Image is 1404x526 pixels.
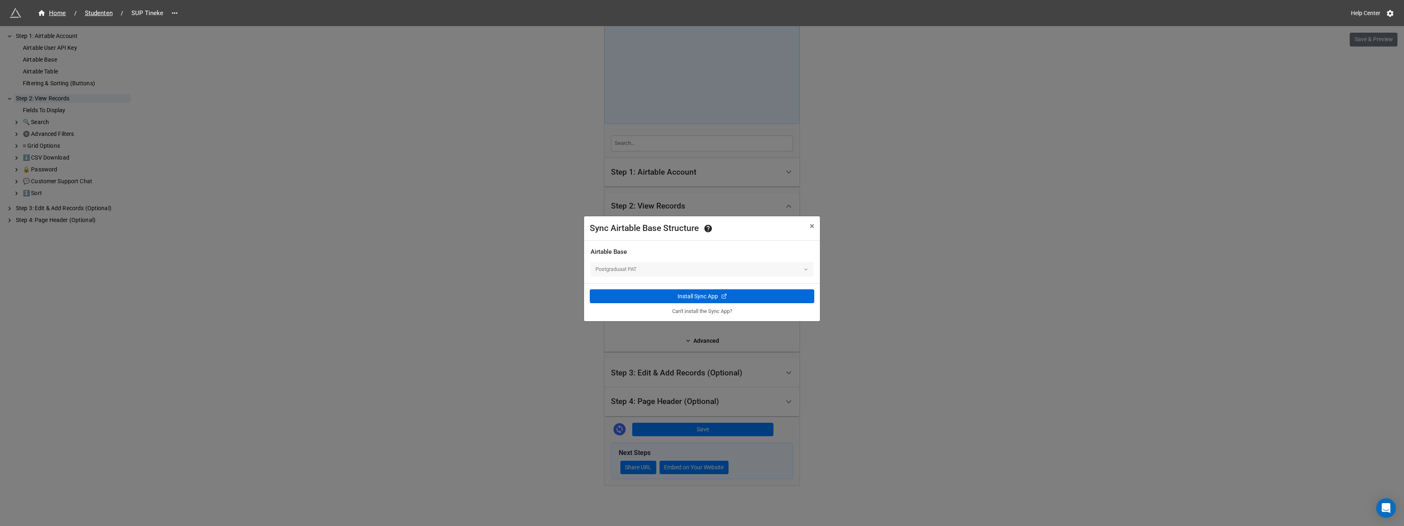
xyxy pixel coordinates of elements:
[38,9,66,18] div: Home
[33,8,168,18] nav: breadcrumb
[590,289,814,303] a: Install Sync App
[1345,6,1386,20] a: Help Center
[127,9,168,18] span: SUP Tineke
[121,9,123,18] li: /
[74,9,77,18] li: /
[1376,498,1396,518] div: Open Intercom Messenger
[591,247,813,257] div: Airtable Base
[810,221,814,231] span: ×
[10,7,21,19] img: miniextensions-icon.73ae0678.png
[672,308,732,314] a: Can't install the Sync App?
[590,222,792,235] div: Sync Airtable Base Structure
[80,9,118,18] span: Studenten
[678,292,718,301] div: Install Sync App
